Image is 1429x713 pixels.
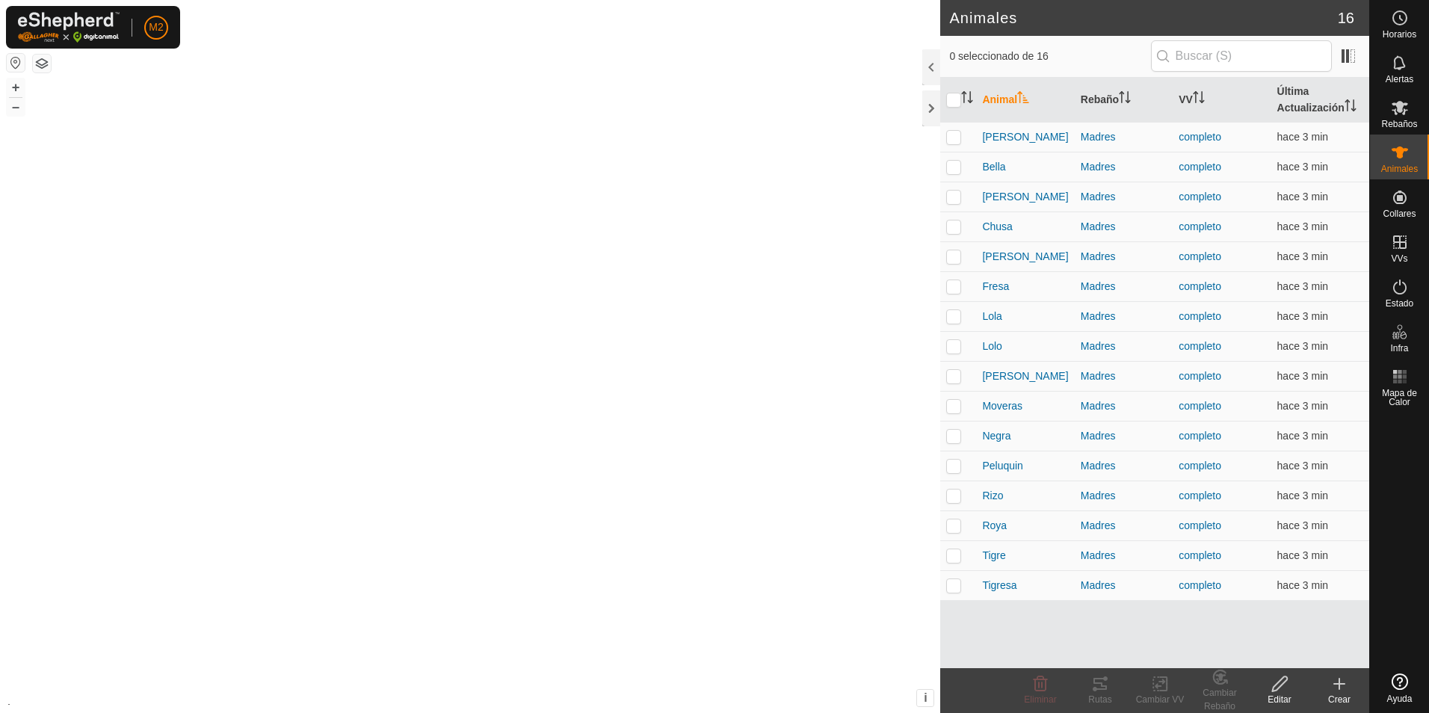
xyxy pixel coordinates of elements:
[982,398,1022,414] span: Moveras
[1277,490,1328,501] span: 16 sept 2025, 13:05
[1374,389,1425,407] span: Mapa de Calor
[1390,344,1408,353] span: Infra
[33,55,51,72] button: Capas del Mapa
[1309,693,1369,706] div: Crear
[1179,191,1221,203] a: completo
[982,518,1007,534] span: Roya
[982,279,1009,294] span: Fresa
[7,54,25,72] button: Restablecer Mapa
[1277,191,1328,203] span: 16 sept 2025, 13:05
[1179,161,1221,173] a: completo
[1383,30,1416,39] span: Horarios
[149,19,163,35] span: M2
[976,78,1074,123] th: Animal
[1277,519,1328,531] span: 16 sept 2025, 13:05
[982,339,1001,354] span: Lolo
[7,98,25,116] button: –
[1387,694,1413,703] span: Ayuda
[1193,93,1205,105] p-sorticon: Activar para ordenar
[18,12,120,43] img: Logo Gallagher
[982,309,1001,324] span: Lola
[1277,549,1328,561] span: 16 sept 2025, 13:05
[982,189,1068,205] span: [PERSON_NAME]
[1271,78,1369,123] th: Última Actualización
[949,9,1337,27] h2: Animales
[1386,299,1413,308] span: Estado
[1370,667,1429,709] a: Ayuda
[1386,75,1413,84] span: Alertas
[1345,102,1357,114] p-sorticon: Activar para ordenar
[1081,189,1167,205] div: Madres
[1179,280,1221,292] a: completo
[1081,428,1167,444] div: Madres
[1081,249,1167,265] div: Madres
[982,129,1068,145] span: [PERSON_NAME]
[1277,131,1328,143] span: 16 sept 2025, 13:05
[982,548,1005,564] span: Tigre
[1179,250,1221,262] a: completo
[1277,161,1328,173] span: 16 sept 2025, 13:05
[949,49,1150,64] span: 0 seleccionado de 16
[1075,78,1173,123] th: Rebaño
[1179,131,1221,143] a: completo
[1391,254,1407,263] span: VVs
[1179,430,1221,442] a: completo
[1250,693,1309,706] div: Editar
[1151,40,1332,72] input: Buscar (S)
[1081,368,1167,384] div: Madres
[1277,400,1328,412] span: 16 sept 2025, 13:05
[1179,549,1221,561] a: completo
[1081,279,1167,294] div: Madres
[497,694,547,707] a: Contáctenos
[1130,693,1190,706] div: Cambiar VV
[1277,250,1328,262] span: 16 sept 2025, 13:05
[1179,579,1221,591] a: completo
[1081,488,1167,504] div: Madres
[1179,340,1221,352] a: completo
[982,249,1068,265] span: [PERSON_NAME]
[1081,548,1167,564] div: Madres
[1173,78,1271,123] th: VV
[1381,164,1418,173] span: Animales
[982,219,1012,235] span: Chusa
[1179,310,1221,322] a: completo
[1277,310,1328,322] span: 16 sept 2025, 13:05
[982,368,1068,384] span: [PERSON_NAME]
[1190,686,1250,713] div: Cambiar Rebaño
[1277,220,1328,232] span: 16 sept 2025, 13:05
[1081,219,1167,235] div: Madres
[1179,220,1221,232] a: completo
[982,428,1010,444] span: Negra
[961,93,973,105] p-sorticon: Activar para ordenar
[1179,370,1221,382] a: completo
[1338,7,1354,29] span: 16
[1179,519,1221,531] a: completo
[1383,209,1416,218] span: Collares
[1081,518,1167,534] div: Madres
[1179,400,1221,412] a: completo
[1024,694,1056,705] span: Eliminar
[1081,578,1167,593] div: Madres
[1081,159,1167,175] div: Madres
[1277,430,1328,442] span: 16 sept 2025, 13:05
[1081,458,1167,474] div: Madres
[393,694,479,707] a: Política de Privacidad
[1277,460,1328,472] span: 16 sept 2025, 13:05
[982,488,1003,504] span: Rizo
[982,458,1023,474] span: Peluquin
[1381,120,1417,129] span: Rebaños
[917,690,933,706] button: i
[7,78,25,96] button: +
[1277,579,1328,591] span: 16 sept 2025, 13:05
[1070,693,1130,706] div: Rutas
[1277,340,1328,352] span: 16 sept 2025, 13:05
[1081,129,1167,145] div: Madres
[1277,280,1328,292] span: 16 sept 2025, 13:05
[1081,309,1167,324] div: Madres
[1179,460,1221,472] a: completo
[1017,93,1029,105] p-sorticon: Activar para ordenar
[982,578,1016,593] span: Tigresa
[1277,370,1328,382] span: 16 sept 2025, 13:05
[1081,339,1167,354] div: Madres
[924,691,927,704] span: i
